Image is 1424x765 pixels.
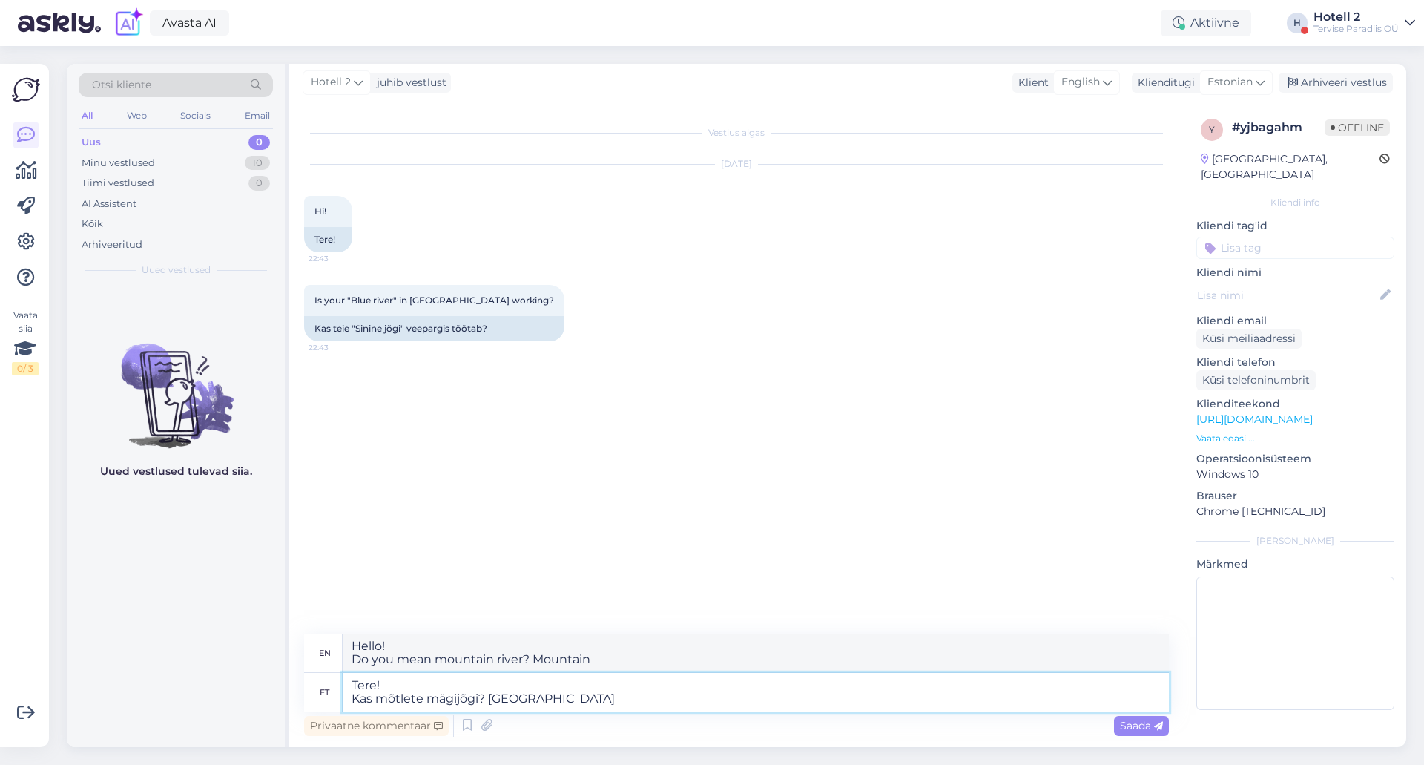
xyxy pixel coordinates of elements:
span: y [1209,124,1215,135]
div: Kas teie "Sinine jõgi" veepargis töötab? [304,316,564,341]
div: Tiimi vestlused [82,176,154,191]
p: Kliendi telefon [1196,355,1394,370]
div: Tere! [304,227,352,252]
span: 22:43 [309,253,364,264]
div: Klient [1012,75,1049,91]
div: Email [242,106,273,125]
p: Operatsioonisüsteem [1196,451,1394,467]
div: et [320,680,329,705]
span: Hi! [314,206,326,217]
input: Lisa tag [1196,237,1394,259]
input: Lisa nimi [1197,287,1377,303]
div: Klienditugi [1132,75,1195,91]
p: Klienditeekond [1196,396,1394,412]
div: Vaata siia [12,309,39,375]
span: 22:43 [309,342,364,353]
p: Märkmed [1196,556,1394,572]
p: Chrome [TECHNICAL_ID] [1196,504,1394,519]
img: Askly Logo [12,76,40,104]
a: Hotell 2Tervise Paradiis OÜ [1313,11,1415,35]
div: H [1287,13,1308,33]
div: 0 / 3 [12,362,39,375]
p: Kliendi nimi [1196,265,1394,280]
div: [DATE] [304,157,1169,171]
div: Arhiveeri vestlus [1279,73,1393,93]
div: Minu vestlused [82,156,155,171]
span: Offline [1325,119,1390,136]
a: Avasta AI [150,10,229,36]
textarea: Tere! Kas mõtlete mägijõgi? [GEOGRAPHIC_DATA] [343,673,1169,712]
p: Vaata edasi ... [1196,432,1394,445]
div: Privaatne kommentaar [304,716,449,736]
div: Hotell 2 [1313,11,1399,23]
div: [PERSON_NAME] [1196,534,1394,548]
img: No chats [67,317,285,450]
span: Saada [1120,719,1163,732]
textarea: Hello! Do you mean mountain river? Mountain [343,634,1169,672]
div: 10 [245,156,270,171]
p: Uued vestlused tulevad siia. [100,464,252,479]
div: Küsi meiliaadressi [1196,329,1302,349]
p: Windows 10 [1196,467,1394,482]
p: Kliendi tag'id [1196,218,1394,234]
div: Vestlus algas [304,126,1169,139]
span: Hotell 2 [311,74,351,91]
div: AI Assistent [82,197,136,211]
img: explore-ai [113,7,144,39]
span: Otsi kliente [92,77,151,93]
div: 0 [248,135,270,150]
div: [GEOGRAPHIC_DATA], [GEOGRAPHIC_DATA] [1201,151,1379,183]
div: Aktiivne [1161,10,1251,36]
span: English [1061,74,1100,91]
div: en [319,640,331,666]
a: [URL][DOMAIN_NAME] [1196,413,1313,426]
p: Kliendi email [1196,313,1394,329]
p: Brauser [1196,488,1394,504]
span: Is your "Blue river" in [GEOGRAPHIC_DATA] working? [314,295,554,306]
div: Uus [82,135,101,150]
div: All [79,106,96,125]
div: 0 [248,176,270,191]
div: juhib vestlust [371,75,446,91]
span: Uued vestlused [142,263,211,277]
div: Kõik [82,217,103,232]
div: Tervise Paradiis OÜ [1313,23,1399,35]
span: Estonian [1207,74,1253,91]
div: Kliendi info [1196,196,1394,209]
div: Web [124,106,150,125]
div: # yjbagahm [1232,119,1325,137]
div: Küsi telefoninumbrit [1196,370,1316,390]
div: Arhiveeritud [82,237,142,252]
div: Socials [177,106,214,125]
